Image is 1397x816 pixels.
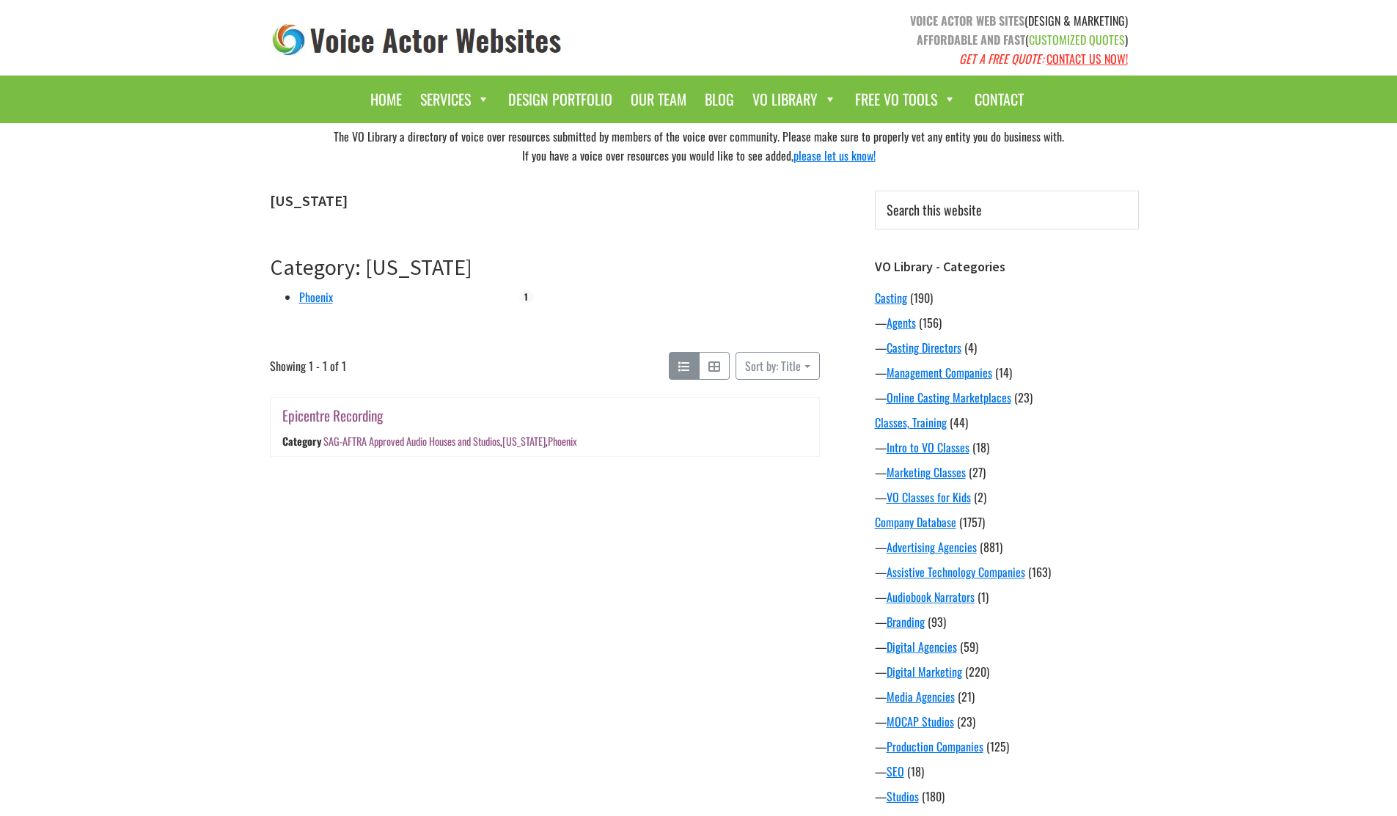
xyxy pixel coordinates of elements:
[793,147,876,164] a: please let us know!
[875,289,907,306] a: Casting
[887,638,957,655] a: Digital Agencies
[413,83,497,116] a: Services
[875,663,1139,680] div: —
[887,314,916,331] a: Agents
[875,413,947,431] a: Classes, Training
[270,253,472,281] a: Category: [US_STATE]
[887,339,961,356] a: Casting Directors
[972,438,989,456] span: (18)
[875,638,1139,655] div: —
[887,688,955,705] a: Media Agencies
[875,488,1139,506] div: —
[910,289,933,306] span: (190)
[957,713,975,730] span: (23)
[710,11,1128,68] p: (DESIGN & MARKETING) ( )
[974,488,986,506] span: (2)
[959,513,985,531] span: (1757)
[995,364,1012,381] span: (14)
[875,538,1139,556] div: —
[875,191,1139,229] input: Search this website
[875,364,1139,381] div: —
[875,314,1139,331] div: —
[887,389,1011,406] a: Online Casting Marketplaces
[919,314,942,331] span: (156)
[519,290,533,304] span: 1
[270,192,820,210] h1: [US_STATE]
[502,434,545,449] a: [US_STATE]
[875,588,1139,606] div: —
[875,787,1139,805] div: —
[875,613,1139,631] div: —
[887,438,969,456] a: Intro to VO Classes
[887,563,1025,581] a: Assistive Technology Companies
[270,254,820,479] article: Category: Arizona
[363,83,409,116] a: Home
[875,339,1139,356] div: —
[848,83,964,116] a: Free VO Tools
[745,83,844,116] a: VO Library
[960,638,978,655] span: (59)
[323,434,576,449] div: , ,
[969,463,986,481] span: (27)
[958,688,975,705] span: (21)
[875,563,1139,581] div: —
[887,663,962,680] a: Digital Marketing
[887,463,966,481] a: Marketing Classes
[282,434,321,449] div: Category
[887,787,919,805] a: Studios
[875,389,1139,406] div: —
[1028,563,1051,581] span: (163)
[917,31,1025,48] strong: AFFORDABLE AND FAST
[623,83,694,116] a: Our Team
[887,762,904,780] a: SEO
[547,434,576,449] a: Phoenix
[887,738,983,755] a: Production Companies
[967,83,1031,116] a: Contact
[875,463,1139,481] div: —
[875,688,1139,705] div: —
[875,259,1139,275] h3: VO Library - Categories
[875,438,1139,456] div: —
[887,613,925,631] a: Branding
[922,787,945,805] span: (180)
[697,83,741,116] a: Blog
[736,352,819,380] button: Sort by: Title
[875,713,1139,730] div: —
[986,738,1009,755] span: (125)
[1014,389,1033,406] span: (23)
[270,21,565,59] img: voice_actor_websites_logo
[1046,50,1128,67] a: CONTACT US NOW!
[323,434,499,449] a: SAG-AFTRA Approved Audio Houses and Studios
[875,762,1139,780] div: —
[501,83,620,116] a: Design Portfolio
[887,588,975,606] a: Audiobook Narrators
[887,488,971,506] a: VO Classes for Kids
[950,413,968,431] span: (44)
[980,538,1002,556] span: (881)
[928,613,946,631] span: (93)
[887,538,977,556] a: Advertising Agencies
[887,713,954,730] a: MOCAP Studios
[282,405,383,426] a: Epicentre Recording
[875,738,1139,755] div: —
[964,339,977,356] span: (4)
[1029,31,1125,48] span: CUSTOMIZED QUOTES
[965,663,989,680] span: (220)
[978,588,989,606] span: (1)
[887,364,992,381] a: Management Companies
[875,513,956,531] a: Company Database
[910,12,1024,29] strong: VOICE ACTOR WEB SITES
[270,352,346,380] span: Showing 1 - 1 of 1
[959,50,1044,67] em: GET A FREE QUOTE:
[299,288,333,306] a: Phoenix
[259,123,1139,169] div: The VO Library a directory of voice over resources submitted by members of the voice over communi...
[907,762,924,780] span: (18)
